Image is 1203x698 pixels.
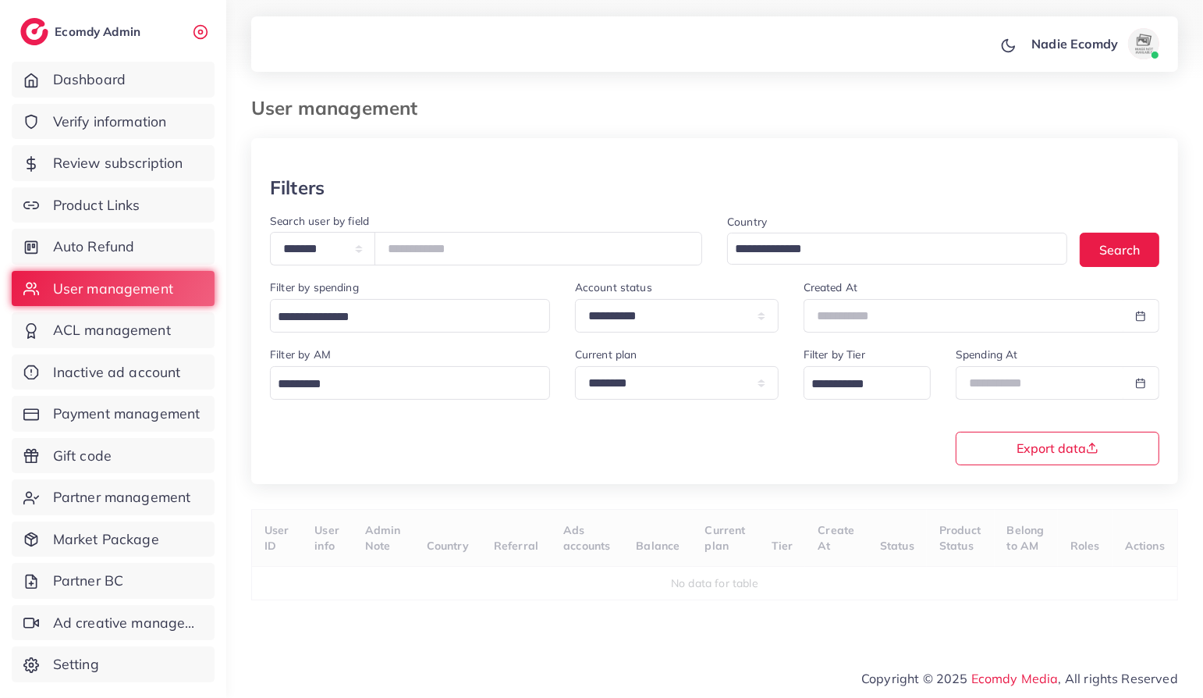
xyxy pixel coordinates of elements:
[12,438,215,474] a: Gift code
[804,280,858,295] label: Created At
[956,432,1159,465] button: Export data
[53,362,181,383] span: Inactive ad account
[251,97,430,119] h3: User management
[270,280,359,295] label: Filter by spending
[270,299,550,333] div: Search for option
[53,404,200,424] span: Payment management
[971,671,1059,686] a: Ecomdy Media
[1128,28,1159,59] img: avatar
[53,69,126,90] span: Dashboard
[12,187,215,223] a: Product Links
[12,354,215,390] a: Inactive ad account
[270,213,369,229] label: Search user by field
[270,366,550,400] div: Search for option
[727,233,1067,265] div: Search for option
[12,145,215,181] a: Review subscription
[270,347,331,362] label: Filter by AM
[53,237,135,257] span: Auto Refund
[1080,233,1159,266] button: Search
[1023,28,1166,59] a: Nadie Ecomdyavatar
[53,195,140,215] span: Product Links
[12,479,215,515] a: Partner management
[53,320,171,340] span: ACL management
[53,654,99,675] span: Setting
[12,312,215,348] a: ACL management
[1031,34,1118,53] p: Nadie Ecomdy
[806,372,910,397] input: Search for option
[1059,669,1178,688] span: , All rights Reserved
[12,646,215,682] a: Setting
[55,24,144,39] h2: Ecomdy Admin
[956,347,1018,362] label: Spending At
[12,271,215,307] a: User management
[53,279,173,299] span: User management
[12,104,215,140] a: Verify information
[12,229,215,265] a: Auto Refund
[12,563,215,599] a: Partner BC
[575,280,652,295] label: Account status
[272,305,530,329] input: Search for option
[804,347,865,362] label: Filter by Tier
[272,372,530,397] input: Search for option
[53,571,124,591] span: Partner BC
[53,446,112,466] span: Gift code
[53,153,183,173] span: Review subscription
[53,529,159,550] span: Market Package
[53,613,203,633] span: Ad creative management
[804,366,931,400] div: Search for option
[12,396,215,432] a: Payment management
[727,214,767,230] label: Country
[20,18,48,45] img: logo
[12,62,215,98] a: Dashboard
[12,522,215,557] a: Market Package
[20,18,144,45] a: logoEcomdy Admin
[1017,442,1098,454] span: Export data
[575,347,637,362] label: Current plan
[729,237,1047,262] input: Search for option
[12,605,215,641] a: Ad creative management
[270,176,325,199] h3: Filters
[53,487,191,507] span: Partner management
[861,669,1178,688] span: Copyright © 2025
[53,112,167,132] span: Verify information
